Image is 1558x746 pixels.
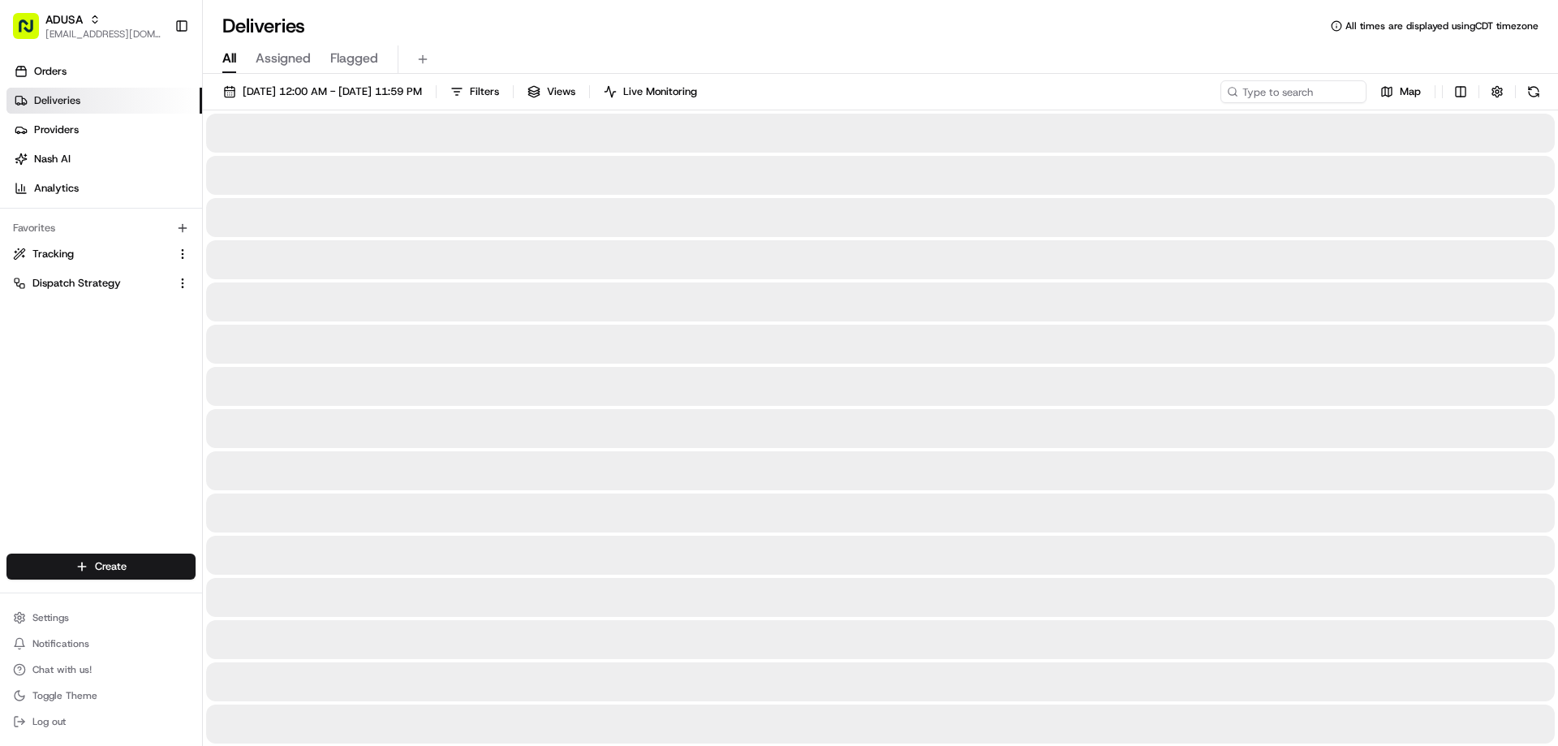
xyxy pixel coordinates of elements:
[32,715,66,728] span: Log out
[34,181,79,196] span: Analytics
[6,146,202,172] a: Nash AI
[13,276,170,291] a: Dispatch Strategy
[32,276,121,291] span: Dispatch Strategy
[520,80,583,103] button: Views
[32,637,89,650] span: Notifications
[6,684,196,707] button: Toggle Theme
[95,559,127,574] span: Create
[34,64,67,79] span: Orders
[1220,80,1366,103] input: Type to search
[6,606,196,629] button: Settings
[32,689,97,702] span: Toggle Theme
[32,611,69,624] span: Settings
[6,117,202,143] a: Providers
[443,80,506,103] button: Filters
[1373,80,1428,103] button: Map
[34,123,79,137] span: Providers
[6,632,196,655] button: Notifications
[1522,80,1545,103] button: Refresh
[34,152,71,166] span: Nash AI
[1345,19,1539,32] span: All times are displayed using CDT timezone
[6,710,196,733] button: Log out
[6,215,196,241] div: Favorites
[6,6,168,45] button: ADUSA[EMAIL_ADDRESS][DOMAIN_NAME]
[6,241,196,267] button: Tracking
[6,175,202,201] a: Analytics
[596,80,704,103] button: Live Monitoring
[330,49,378,68] span: Flagged
[222,13,305,39] h1: Deliveries
[13,247,170,261] a: Tracking
[6,270,196,296] button: Dispatch Strategy
[34,93,80,108] span: Deliveries
[216,80,429,103] button: [DATE] 12:00 AM - [DATE] 11:59 PM
[6,554,196,580] button: Create
[623,84,697,99] span: Live Monitoring
[6,58,202,84] a: Orders
[222,49,236,68] span: All
[32,663,92,676] span: Chat with us!
[32,247,74,261] span: Tracking
[547,84,575,99] span: Views
[6,88,202,114] a: Deliveries
[243,84,422,99] span: [DATE] 12:00 AM - [DATE] 11:59 PM
[470,84,499,99] span: Filters
[45,11,83,28] button: ADUSA
[1400,84,1421,99] span: Map
[45,28,161,41] button: [EMAIL_ADDRESS][DOMAIN_NAME]
[6,658,196,681] button: Chat with us!
[256,49,311,68] span: Assigned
